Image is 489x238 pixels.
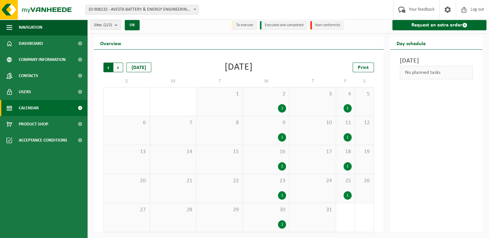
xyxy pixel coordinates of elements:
span: 14 [153,148,193,155]
count: (2/2) [103,23,112,27]
div: 1 [278,133,286,142]
span: 27 [107,206,146,213]
div: 1 [278,220,286,229]
span: 4 [339,91,352,98]
button: OK [125,20,140,30]
span: 31 [293,206,333,213]
td: T [197,75,243,87]
span: 9 [246,119,286,126]
li: Non-conformity [310,21,344,30]
span: 30 [246,206,286,213]
span: 13 [107,148,146,155]
span: Company information [19,52,66,68]
a: Print [353,63,374,72]
span: Contacts [19,68,38,84]
h3: [DATE] [400,56,473,66]
span: 20 [107,177,146,184]
span: 23 [246,177,286,184]
div: [DATE] [126,63,151,72]
span: Calendar [19,100,39,116]
span: 18 [339,148,352,155]
div: 1 [344,162,352,171]
span: Navigation [19,19,42,35]
td: T [290,75,336,87]
td: S [103,75,150,87]
span: Users [19,84,31,100]
h2: Overview [94,37,128,49]
div: 1 [344,191,352,200]
span: 29 [200,206,239,213]
a: Request an extra order [392,20,486,30]
span: 21 [153,177,193,184]
span: 2 [246,91,286,98]
span: 10-908132 - AVESTA BATTERY & ENERGY ENGINEERING - DIEGEM [86,5,198,14]
td: M [150,75,197,87]
div: No planned tasks [400,66,473,79]
span: 25 [339,177,352,184]
span: 8 [200,119,239,126]
span: 16 [246,148,286,155]
span: Acceptance conditions [19,132,67,148]
span: 24 [293,177,333,184]
td: S [355,75,374,87]
span: 10-908132 - AVESTA BATTERY & ENERGY ENGINEERING - DIEGEM [85,5,198,15]
span: 12 [358,119,371,126]
span: Next [113,63,123,72]
button: Sites(2/2) [90,20,121,30]
div: [DATE] [225,63,253,72]
li: To execute [231,21,257,30]
span: 17 [293,148,333,155]
span: 5 [358,91,371,98]
span: 15 [200,148,239,155]
div: 1 [344,133,352,142]
span: 22 [200,177,239,184]
div: 1 [278,191,286,200]
span: 11 [339,119,352,126]
td: F [336,75,355,87]
div: 1 [278,104,286,113]
span: Product Shop [19,116,48,132]
span: 1 [200,91,239,98]
span: Dashboard [19,35,43,52]
span: Print [358,65,369,70]
span: Previous [103,63,113,72]
span: 3 [293,91,333,98]
h2: Day schedule [390,37,432,49]
span: 7 [153,119,193,126]
span: 28 [153,206,193,213]
span: 6 [107,119,146,126]
span: 10 [293,119,333,126]
div: 2 [278,162,286,171]
span: 26 [358,177,371,184]
span: 19 [358,148,371,155]
td: W [243,75,290,87]
li: Executed and completed [260,21,307,30]
span: Sites [94,20,112,30]
div: 2 [344,104,352,113]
